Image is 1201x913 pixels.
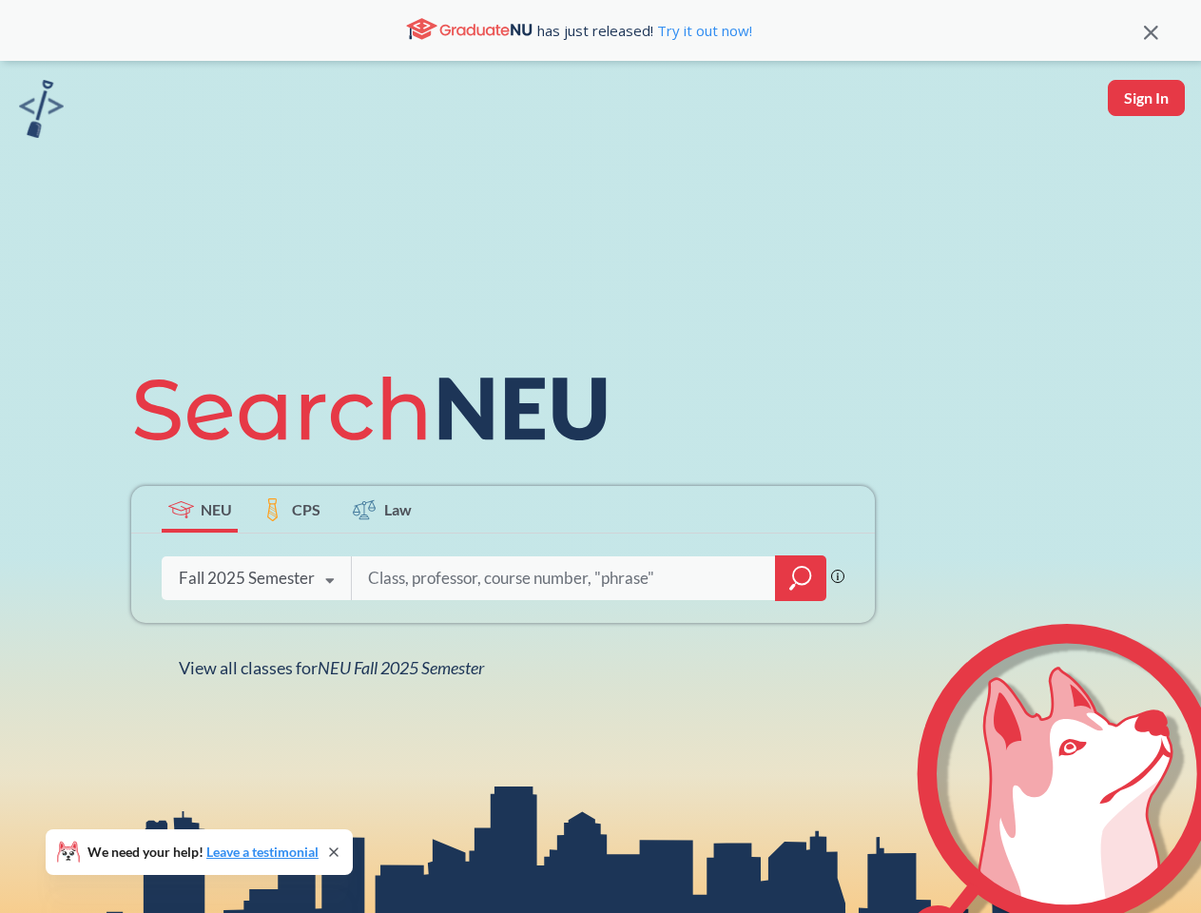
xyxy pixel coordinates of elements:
[19,80,64,138] img: sandbox logo
[201,498,232,520] span: NEU
[179,568,315,589] div: Fall 2025 Semester
[292,498,320,520] span: CPS
[1108,80,1185,116] button: Sign In
[206,844,319,860] a: Leave a testimonial
[789,565,812,592] svg: magnifying glass
[318,657,484,678] span: NEU Fall 2025 Semester
[537,20,752,41] span: has just released!
[366,558,762,598] input: Class, professor, course number, "phrase"
[775,555,826,601] div: magnifying glass
[19,80,64,144] a: sandbox logo
[653,21,752,40] a: Try it out now!
[87,845,319,859] span: We need your help!
[384,498,412,520] span: Law
[179,657,484,678] span: View all classes for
